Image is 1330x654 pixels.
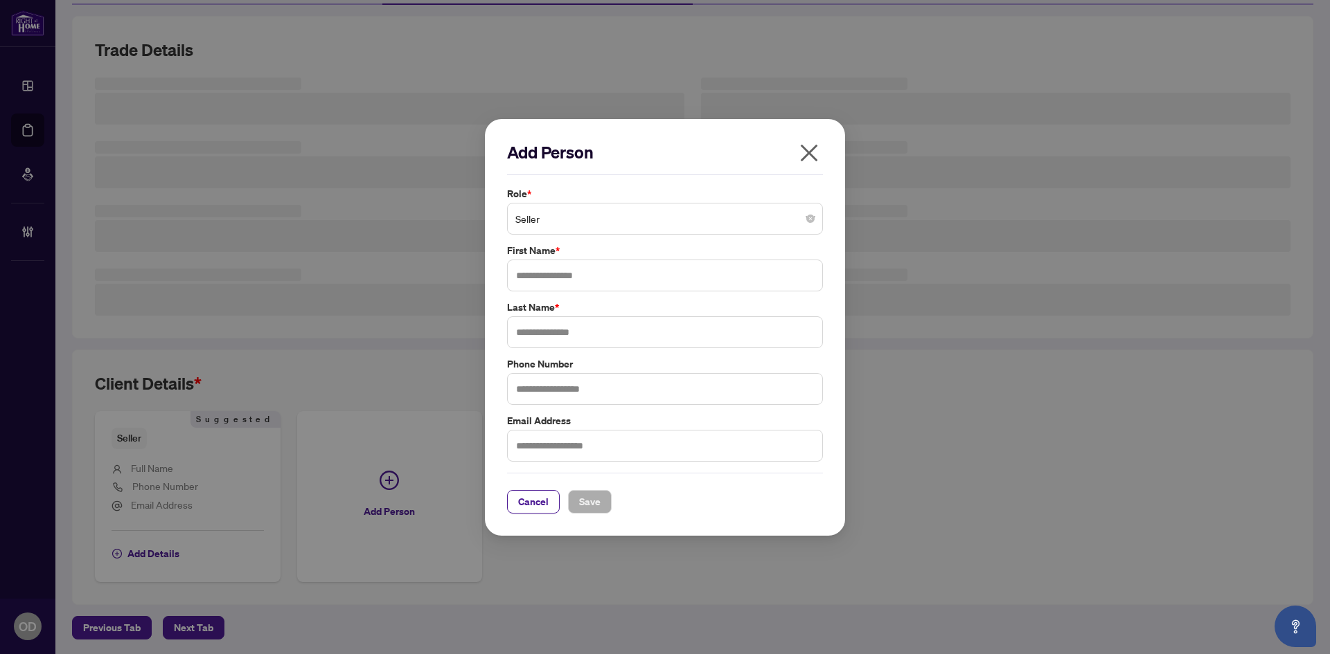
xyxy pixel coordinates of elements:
[568,489,612,513] button: Save
[518,490,549,512] span: Cancel
[798,142,820,164] span: close
[507,141,823,163] h2: Add Person
[507,412,823,428] label: Email Address
[806,215,815,223] span: close-circle
[507,489,560,513] button: Cancel
[507,356,823,371] label: Phone Number
[515,206,815,232] span: Seller
[507,243,823,258] label: First Name
[507,300,823,315] label: Last Name
[1275,606,1316,647] button: Open asap
[507,186,823,201] label: Role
